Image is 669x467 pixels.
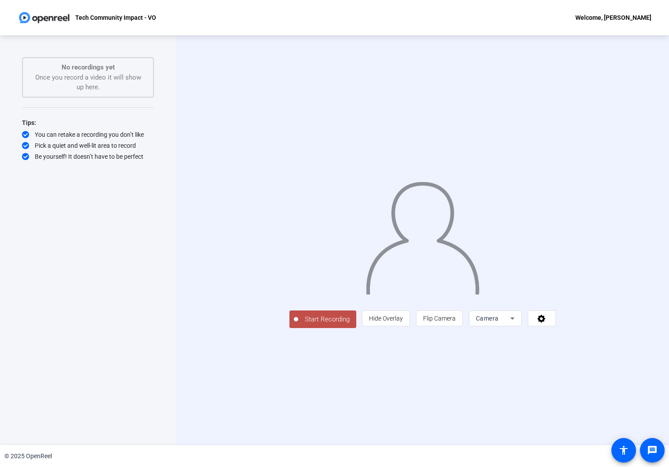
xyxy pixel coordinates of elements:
div: © 2025 OpenReel [4,452,52,461]
p: No recordings yet [32,62,144,73]
span: Start Recording [298,314,356,325]
button: Start Recording [289,310,356,328]
button: Flip Camera [416,310,463,326]
p: Tech Community Impact - VO [75,12,156,23]
div: Tips: [22,117,154,128]
mat-icon: accessibility [618,445,629,456]
img: OpenReel logo [18,9,71,26]
mat-icon: message [647,445,658,456]
div: Be yourself! It doesn’t have to be perfect [22,152,154,161]
div: Pick a quiet and well-lit area to record [22,141,154,150]
div: Welcome, [PERSON_NAME] [575,12,651,23]
span: Hide Overlay [369,315,403,322]
img: overlay [365,175,480,295]
button: Hide Overlay [362,310,410,326]
span: Camera [476,315,499,322]
span: Flip Camera [423,315,456,322]
div: Once you record a video it will show up here. [32,62,144,92]
div: You can retake a recording you don’t like [22,130,154,139]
